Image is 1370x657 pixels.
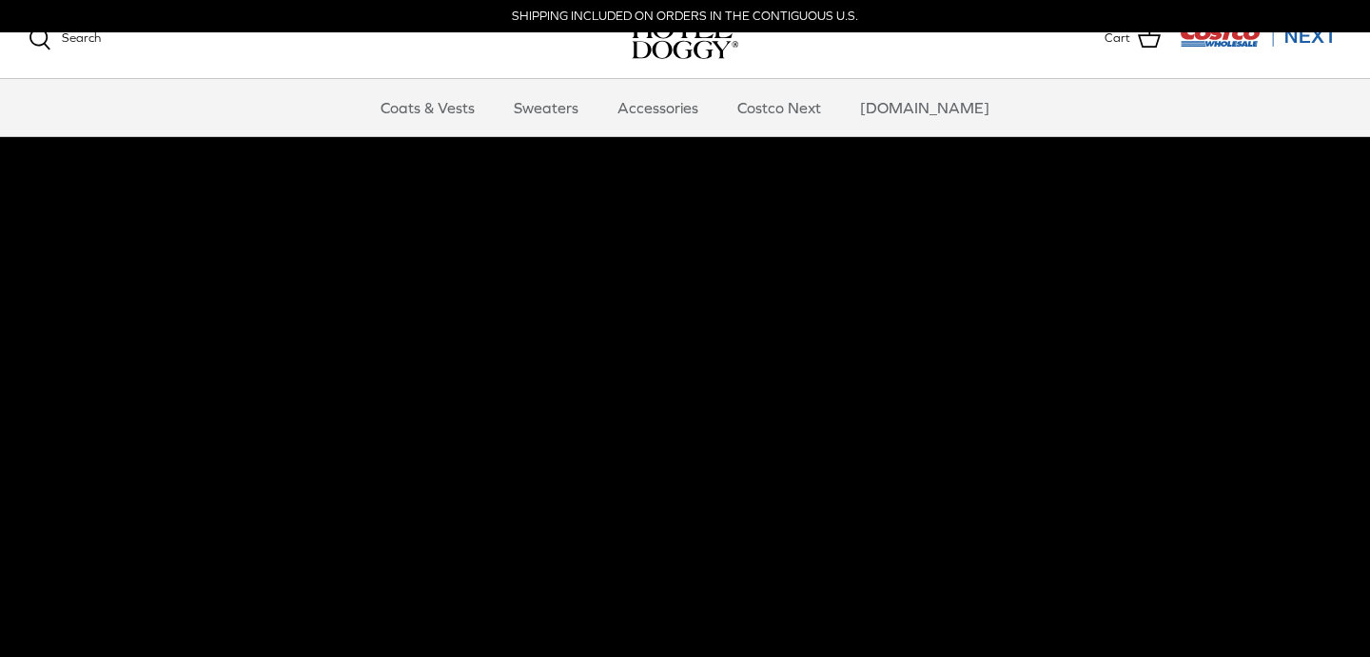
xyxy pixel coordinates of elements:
[720,79,838,136] a: Costco Next
[62,30,101,45] span: Search
[363,79,492,136] a: Coats & Vests
[29,28,101,50] a: Search
[1180,24,1341,48] img: Costco Next
[497,79,596,136] a: Sweaters
[632,19,738,59] img: hoteldoggycom
[600,79,715,136] a: Accessories
[1105,27,1161,51] a: Cart
[1105,29,1130,49] span: Cart
[1180,36,1341,50] a: Visit Costco Next
[843,79,1007,136] a: [DOMAIN_NAME]
[632,19,738,59] a: hoteldoggy.com hoteldoggycom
